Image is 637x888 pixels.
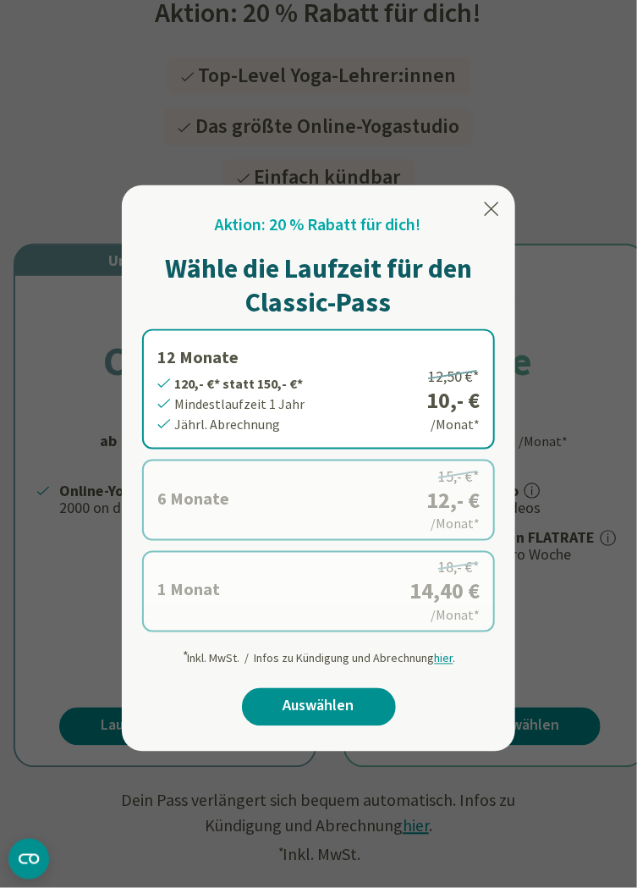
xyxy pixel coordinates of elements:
[8,839,49,880] button: CMP-Widget öffnen
[182,643,456,668] div: Inkl. MwSt. / Infos zu Kündigung und Abrechnung .
[435,651,453,666] span: hier
[216,212,422,238] h2: Aktion: 20 % Rabatt für dich!
[242,688,396,726] a: Auswählen
[142,251,495,319] h1: Wähle die Laufzeit für den Classic-Pass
